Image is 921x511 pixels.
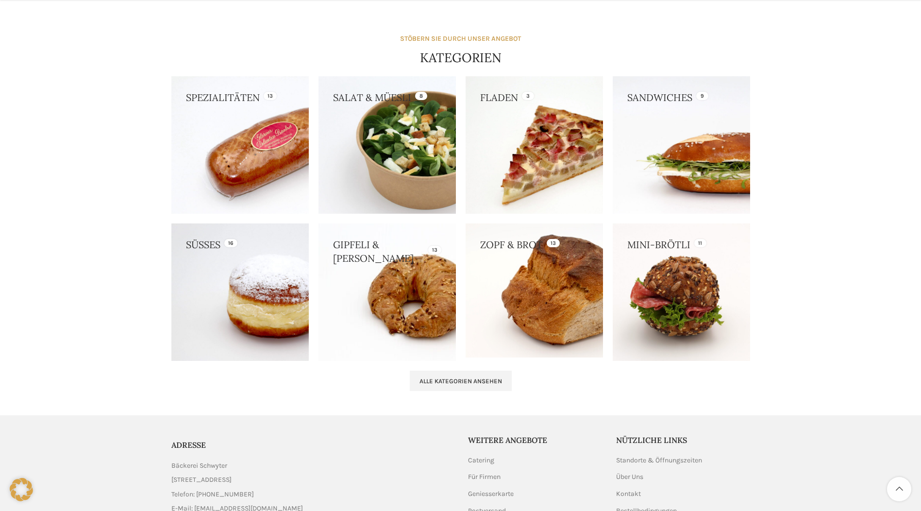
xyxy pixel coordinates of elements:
[887,477,911,501] a: Scroll to top button
[616,472,644,482] a: Über Uns
[616,435,750,445] h5: Nützliche Links
[171,489,453,500] a: List item link
[468,456,495,465] a: Catering
[171,460,227,471] span: Bäckerei Schwyter
[468,489,515,499] a: Geniesserkarte
[400,34,521,44] div: STÖBERN SIE DURCH UNSER ANGEBOT
[468,435,602,445] h5: Weitere Angebote
[171,440,206,450] span: ADRESSE
[171,475,232,485] span: [STREET_ADDRESS]
[616,456,703,465] a: Standorte & Öffnungszeiten
[616,489,642,499] a: Kontakt
[410,371,512,391] a: Alle Kategorien ansehen
[468,472,502,482] a: Für Firmen
[419,377,502,385] span: Alle Kategorien ansehen
[420,49,502,67] h4: KATEGORIEN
